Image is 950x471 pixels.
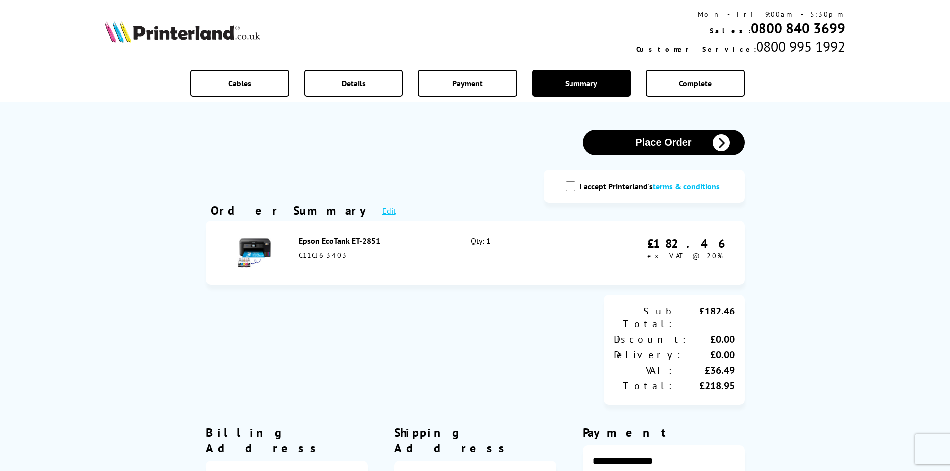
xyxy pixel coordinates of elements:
div: Shipping Address [394,425,556,456]
span: Cables [228,78,251,88]
a: Edit [382,206,396,216]
label: I accept Printerland's [579,181,725,191]
div: £0.00 [683,348,735,361]
div: C11CJ63403 [299,251,449,260]
img: Epson EcoTank ET-2851 [237,234,272,269]
span: Sales: [710,26,751,35]
span: Summary [565,78,597,88]
span: Customer Service: [636,45,756,54]
span: 0800 995 1992 [756,37,845,56]
div: £182.46 [647,236,730,251]
div: Qty: 1 [471,236,574,270]
button: Place Order [583,130,745,155]
span: Payment [452,78,483,88]
div: Epson EcoTank ET-2851 [299,236,449,246]
span: Details [342,78,366,88]
div: £182.46 [674,305,735,330]
div: VAT: [614,364,674,377]
div: Mon - Fri 9:00am - 5:30pm [636,10,845,19]
div: Total: [614,379,674,392]
div: Sub Total: [614,305,674,330]
img: Printerland Logo [105,21,260,43]
div: Order Summary [211,203,373,218]
div: £0.00 [688,333,735,346]
span: Complete [679,78,712,88]
a: 0800 840 3699 [751,19,845,37]
span: ex VAT @ 20% [647,251,723,260]
div: Billing Address [206,425,368,456]
a: modal_tc [653,181,720,191]
div: Payment [583,425,745,440]
div: £218.95 [674,379,735,392]
div: Delivery: [614,348,683,361]
div: Discount: [614,333,688,346]
div: £36.49 [674,364,735,377]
